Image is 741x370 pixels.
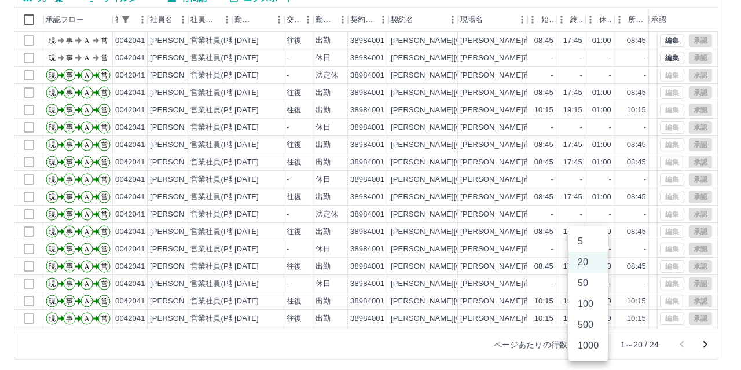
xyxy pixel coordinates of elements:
[568,231,608,252] li: 5
[568,252,608,273] li: 20
[568,294,608,314] li: 100
[568,273,608,294] li: 50
[568,314,608,335] li: 500
[568,335,608,356] li: 1000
